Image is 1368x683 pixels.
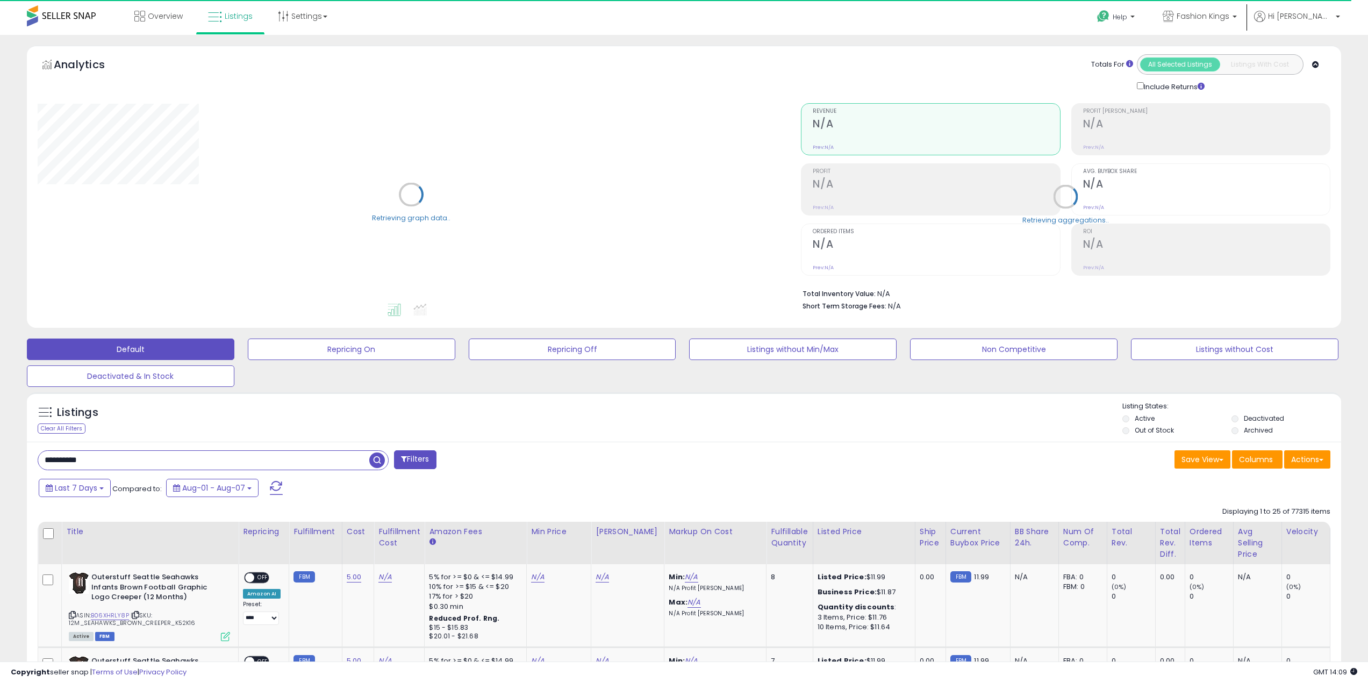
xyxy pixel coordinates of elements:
[55,483,97,493] span: Last 7 Days
[254,573,271,583] span: OFF
[429,526,522,537] div: Amazon Fees
[429,592,518,601] div: 17% for > $20
[1232,450,1283,469] button: Columns
[1135,426,1174,435] label: Out of Stock
[669,585,758,592] p: N/A Profit [PERSON_NAME]
[1088,2,1145,35] a: Help
[1063,572,1099,582] div: FBA: 0
[69,572,230,640] div: ASIN:
[818,587,907,597] div: $11.87
[664,522,767,564] th: The percentage added to the cost of goods (COGS) that forms the calculator for Min & Max prices.
[1313,667,1357,677] span: 2025-08-15 14:09 GMT
[910,339,1118,360] button: Non Competitive
[818,587,877,597] b: Business Price:
[818,656,907,666] div: $11.99
[818,572,866,582] b: Listed Price:
[1268,11,1333,21] span: Hi [PERSON_NAME]
[1160,656,1177,666] div: 0.00
[148,11,183,21] span: Overview
[1190,526,1229,549] div: Ordered Items
[27,339,234,360] button: Default
[687,597,700,608] a: N/A
[39,479,111,497] button: Last 7 Days
[818,526,911,537] div: Listed Price
[669,572,685,582] b: Min:
[27,365,234,387] button: Deactivated & In Stock
[1286,572,1330,582] div: 0
[974,656,989,666] span: 11.99
[818,656,866,666] b: Listed Price:
[818,602,907,612] div: :
[950,655,971,666] small: FBM
[429,537,435,547] small: Amazon Fees.
[139,667,187,677] a: Privacy Policy
[1284,450,1330,469] button: Actions
[378,572,391,583] a: N/A
[429,582,518,592] div: 10% for >= $15 & <= $20
[38,423,85,434] div: Clear All Filters
[243,589,281,599] div: Amazon AI
[1244,414,1284,423] label: Deactivated
[1063,582,1099,592] div: FBM: 0
[1022,215,1109,225] div: Retrieving aggregations..
[429,602,518,612] div: $0.30 min
[1015,656,1050,666] div: N/A
[1190,592,1233,601] div: 0
[1222,507,1330,517] div: Displaying 1 to 25 of 77315 items
[1238,656,1273,666] div: N/A
[11,667,50,677] strong: Copyright
[1174,450,1230,469] button: Save View
[818,572,907,582] div: $11.99
[596,656,608,666] a: N/A
[1015,526,1054,549] div: BB Share 24h.
[69,656,89,678] img: 517REqVpZWL._SL40_.jpg
[1112,656,1155,666] div: 0
[1140,57,1220,71] button: All Selected Listings
[469,339,676,360] button: Repricing Off
[1063,656,1099,666] div: FBA: 0
[378,526,420,549] div: Fulfillment Cost
[920,526,941,549] div: Ship Price
[771,526,808,549] div: Fulfillable Quantity
[1244,426,1273,435] label: Archived
[531,656,544,666] a: N/A
[818,613,907,622] div: 3 Items, Price: $11.76
[669,656,685,666] b: Min:
[1135,414,1155,423] label: Active
[818,622,907,632] div: 10 Items, Price: $11.64
[669,610,758,617] p: N/A Profit [PERSON_NAME]
[243,526,284,537] div: Repricing
[293,655,314,666] small: FBM
[1238,572,1273,582] div: N/A
[248,339,455,360] button: Repricing On
[225,11,253,21] span: Listings
[57,405,98,420] h5: Listings
[347,526,370,537] div: Cost
[66,526,234,537] div: Title
[669,597,687,607] b: Max:
[54,57,126,75] h5: Analytics
[11,667,187,678] div: seller snap | |
[950,526,1006,549] div: Current Buybox Price
[1112,526,1151,549] div: Total Rev.
[91,611,129,620] a: B06XHRLY8P
[1238,526,1277,560] div: Avg Selling Price
[1015,572,1050,582] div: N/A
[69,632,94,641] span: All listings currently available for purchase on Amazon
[69,611,196,627] span: | SKU: 12M_SEAHAWKS_BROWN_CREEPER_K52K16
[1160,526,1180,560] div: Total Rev. Diff.
[429,656,518,666] div: 5% for >= $0 & <= $14.99
[1190,656,1233,666] div: 0
[1131,339,1338,360] button: Listings without Cost
[1097,10,1110,23] i: Get Help
[378,656,391,666] a: N/A
[293,526,337,537] div: Fulfillment
[429,623,518,632] div: $15 - $15.83
[1063,526,1102,549] div: Num of Comp.
[771,572,804,582] div: 8
[689,339,897,360] button: Listings without Min/Max
[166,479,259,497] button: Aug-01 - Aug-07
[182,483,245,493] span: Aug-01 - Aug-07
[531,572,544,583] a: N/A
[1190,572,1233,582] div: 0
